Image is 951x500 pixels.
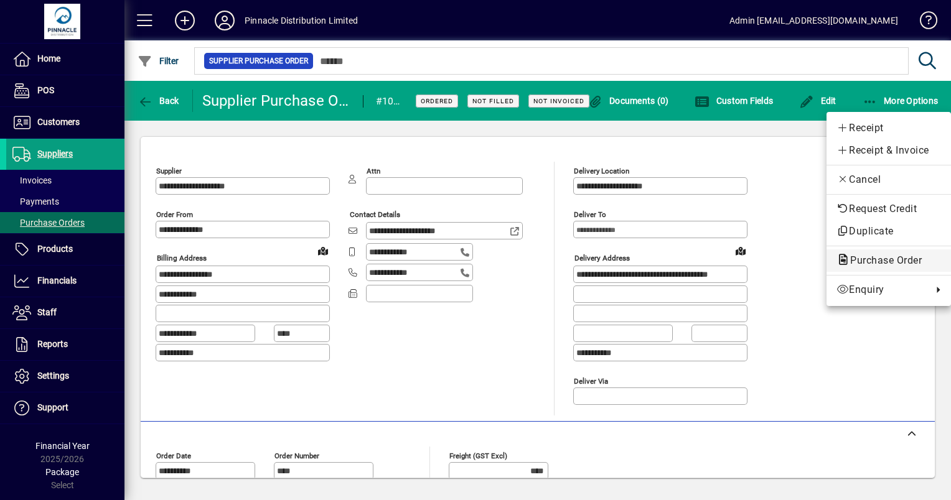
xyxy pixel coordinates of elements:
[836,172,941,187] span: Cancel
[836,254,928,266] span: Purchase Order
[836,282,926,297] span: Enquiry
[836,143,941,158] span: Receipt & Invoice
[836,224,941,239] span: Duplicate
[836,121,941,136] span: Receipt
[836,201,941,216] span: Request Credit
